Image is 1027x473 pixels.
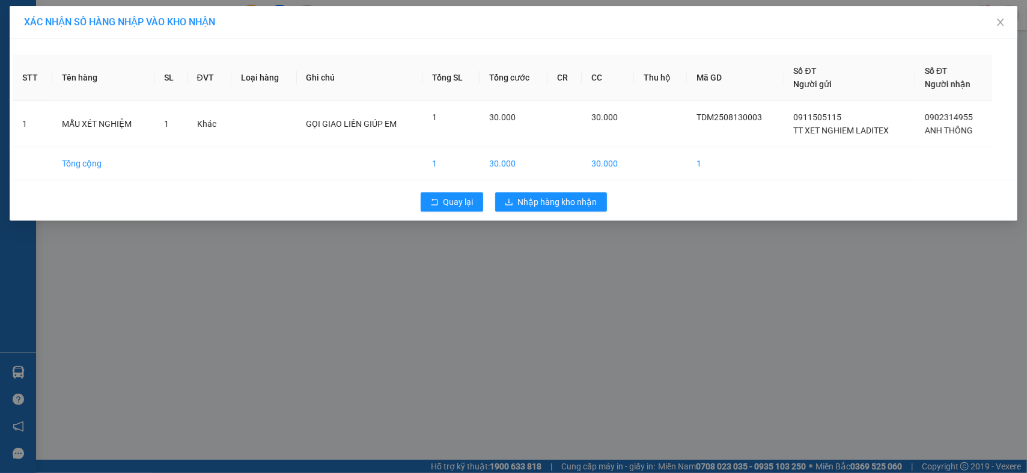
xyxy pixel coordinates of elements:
th: Thu hộ [634,55,687,101]
span: Nhập hàng kho nhận [518,195,597,209]
th: Tổng cước [480,55,547,101]
td: 30.000 [480,147,547,180]
span: CC : [113,81,130,93]
span: 30.000 [489,112,516,122]
span: Người nhận [925,79,971,89]
th: Mã GD [687,55,784,101]
span: download [505,198,513,207]
span: TT XET NGHIEM LADITEX [794,126,889,135]
span: Quay lại [443,195,474,209]
span: TDM2508130003 [696,112,762,122]
th: CR [547,55,582,101]
span: Số ĐT [925,66,948,76]
div: [PERSON_NAME] [10,25,106,39]
span: 1 [432,112,437,122]
button: Close [984,6,1017,40]
td: 1 [422,147,480,180]
td: 1 [13,101,52,147]
th: Loại hàng [231,55,297,101]
div: A HOÀNG [115,39,237,53]
div: VP Quận 5 [10,10,106,25]
span: Số ĐT [794,66,817,76]
th: Ghi chú [297,55,422,101]
th: CC [582,55,634,101]
td: Tổng cộng [52,147,154,180]
div: 30.000 [113,78,238,94]
span: Nhận: [115,11,144,24]
span: 0902314955 [925,112,973,122]
td: MẪU XÉT NGHIỆM [52,101,154,147]
th: STT [13,55,52,101]
span: 1 [164,119,169,129]
span: close [996,17,1005,27]
th: Tổng SL [422,55,480,101]
span: Người gửi [794,79,832,89]
td: 30.000 [582,147,634,180]
span: ANH THÔNG [925,126,973,135]
div: VP [GEOGRAPHIC_DATA] [115,10,237,39]
button: rollbackQuay lại [421,192,483,212]
th: ĐVT [187,55,231,101]
span: 30.000 [591,112,618,122]
span: 0911505115 [794,112,842,122]
span: rollback [430,198,439,207]
span: XÁC NHẬN SỐ HÀNG NHẬP VÀO KHO NHẬN [24,16,215,28]
th: SL [154,55,187,101]
td: Khác [187,101,231,147]
span: Gửi: [10,11,29,24]
td: 1 [687,147,784,180]
th: Tên hàng [52,55,154,101]
button: downloadNhập hàng kho nhận [495,192,607,212]
span: GỌI GIAO LIỀN GIÚP EM [306,119,397,129]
